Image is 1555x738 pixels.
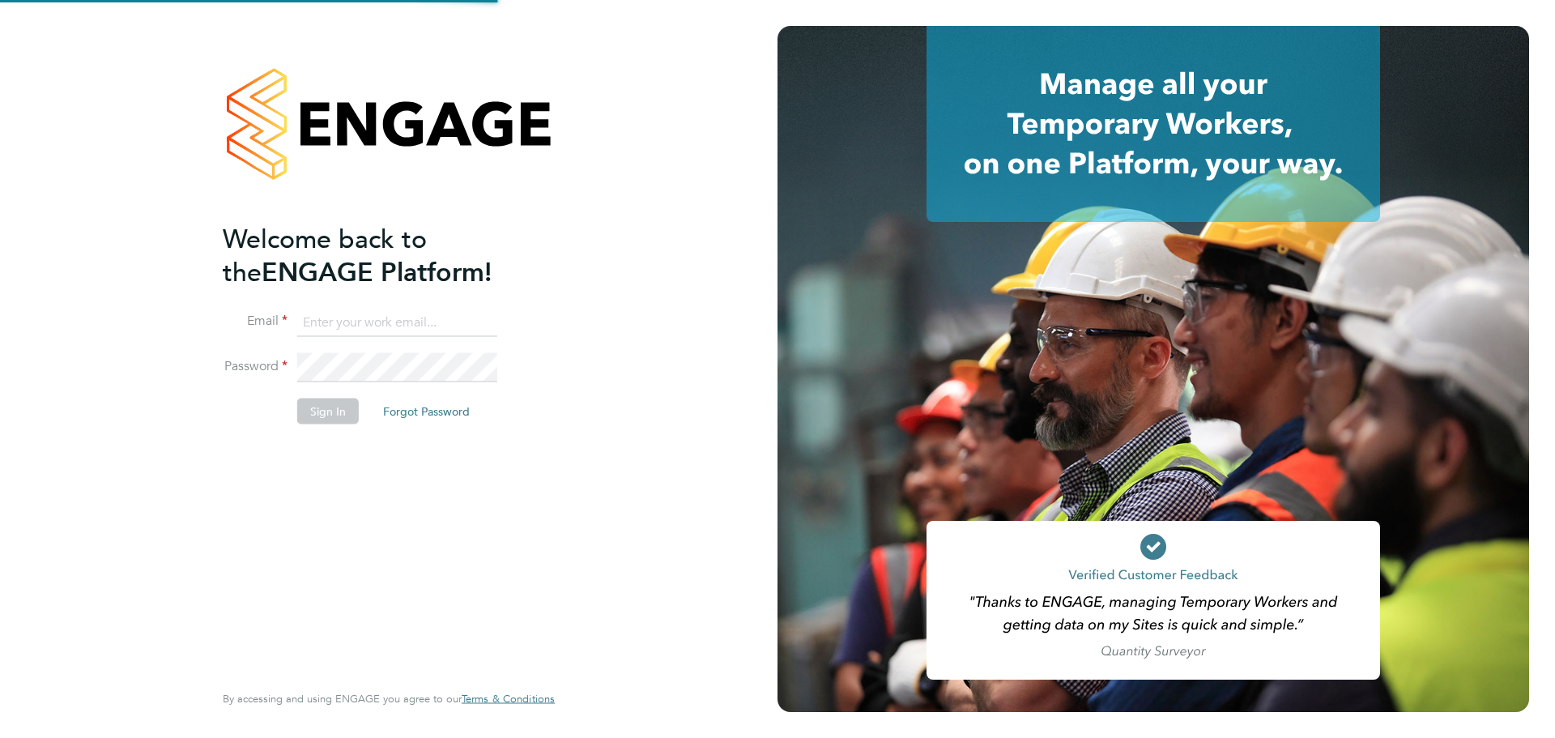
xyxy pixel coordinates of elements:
label: Email [223,313,288,330]
span: Terms & Conditions [462,692,555,706]
label: Password [223,358,288,375]
span: Welcome back to the [223,223,427,288]
button: Sign In [297,399,359,424]
input: Enter your work email... [297,308,497,337]
button: Forgot Password [370,399,483,424]
a: Terms & Conditions [462,693,555,706]
h2: ENGAGE Platform! [223,222,539,288]
span: By accessing and using ENGAGE you agree to our [223,692,555,706]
